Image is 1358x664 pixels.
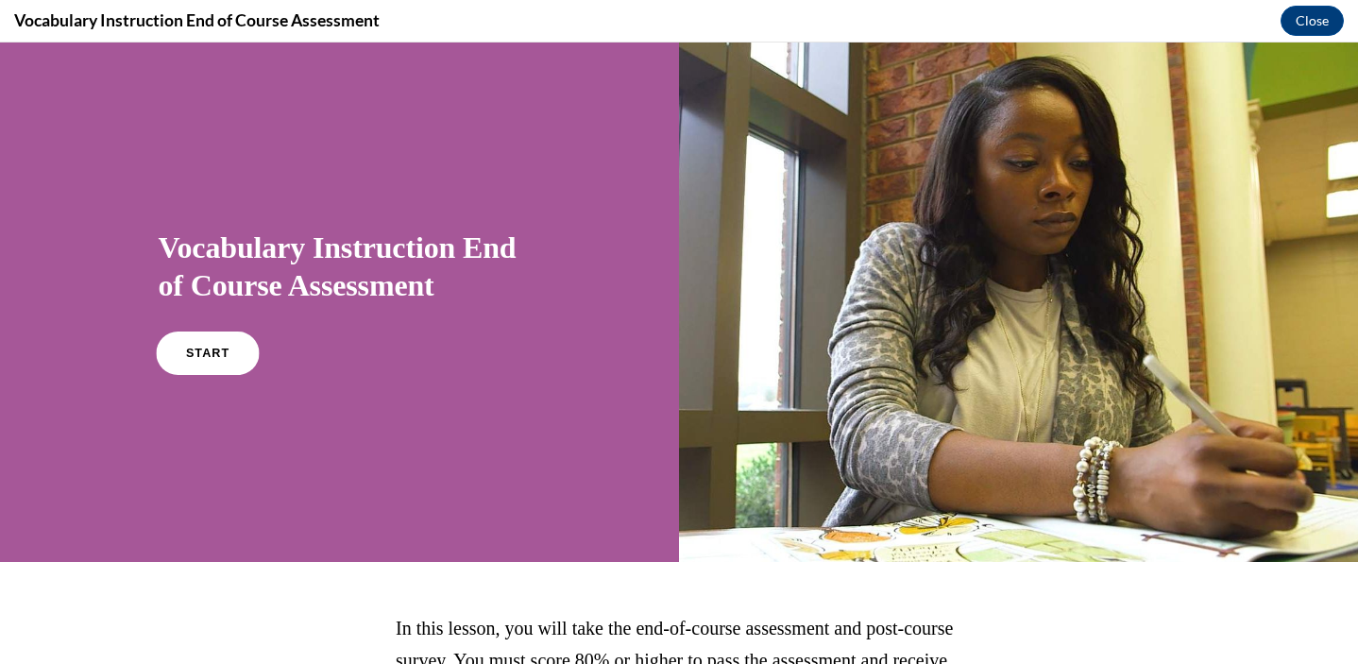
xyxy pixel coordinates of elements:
[159,186,521,262] h1: Vocabulary Instruction End of Course Assessment
[1281,6,1344,36] button: Close
[396,575,953,660] span: In this lesson, you will take the end-of-course assessment and post-course survey. You must score...
[156,289,259,332] a: START
[14,9,380,32] h4: Vocabulary Instruction End of Course Assessment
[185,304,229,318] span: START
